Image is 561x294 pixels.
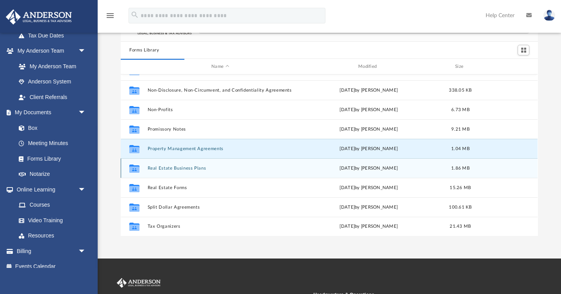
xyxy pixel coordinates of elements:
[11,120,90,136] a: Box
[11,74,94,90] a: Anderson System
[296,87,441,94] div: [DATE] by [PERSON_NAME]
[78,105,94,121] span: arrow_drop_down
[148,185,293,190] button: Real Estate Forms
[105,11,115,20] i: menu
[11,151,90,166] a: Forms Library
[78,43,94,59] span: arrow_drop_down
[148,127,293,132] button: Promissory Notes
[5,105,94,120] a: My Documentsarrow_drop_down
[296,204,441,211] div: [DATE] by [PERSON_NAME]
[449,88,472,92] span: 338.05 KB
[121,74,538,236] div: grid
[105,15,115,20] a: menu
[451,127,470,131] span: 9.21 MB
[543,10,555,21] img: User Pic
[296,165,441,172] div: [DATE] by [PERSON_NAME]
[445,63,476,70] div: Size
[78,243,94,259] span: arrow_drop_down
[148,88,293,93] button: Non-Disclosure, Non-Circumvent, and Confidentiality Agreements
[480,63,534,70] div: id
[148,146,293,151] button: Property Management Agreements
[11,228,94,244] a: Resources
[78,182,94,198] span: arrow_drop_down
[11,166,94,182] a: Notarize
[11,89,94,105] a: Client Referrals
[296,223,441,230] div: [DATE] by [PERSON_NAME]
[5,259,98,275] a: Events Calendar
[11,28,98,43] a: Tax Due Dates
[451,166,470,170] span: 1.86 MB
[11,136,94,151] a: Meeting Minutes
[115,278,162,288] img: Anderson Advisors Platinum Portal
[450,186,471,190] span: 15.26 MB
[296,126,441,133] div: [DATE] by [PERSON_NAME]
[11,58,90,74] a: My Anderson Team
[5,43,94,59] a: My Anderson Teamarrow_drop_down
[129,47,159,54] button: Forms Library
[296,106,441,113] div: [DATE] by [PERSON_NAME]
[148,205,293,210] button: Split Dollar Agreements
[148,107,293,112] button: Non-Profits
[449,205,472,209] span: 100.61 KB
[296,145,441,152] div: [DATE] by [PERSON_NAME]
[11,197,94,213] a: Courses
[148,224,293,229] button: Tax Organizers
[4,9,74,25] img: Anderson Advisors Platinum Portal
[130,11,139,19] i: search
[518,45,529,56] button: Switch to Grid View
[11,213,90,228] a: Video Training
[296,63,441,70] div: Modified
[5,182,94,197] a: Online Learningarrow_drop_down
[450,224,471,228] span: 21.43 MB
[147,63,293,70] div: Name
[451,147,470,151] span: 1.04 MB
[148,166,293,171] button: Real Estate Business Plans
[124,63,144,70] div: id
[5,243,98,259] a: Billingarrow_drop_down
[296,184,441,191] div: [DATE] by [PERSON_NAME]
[451,108,470,112] span: 6.73 MB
